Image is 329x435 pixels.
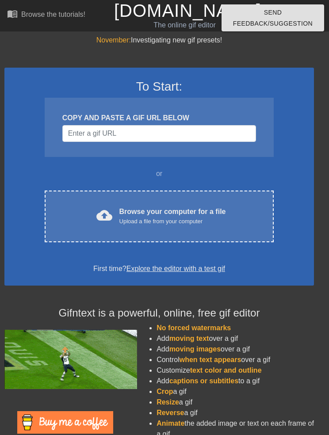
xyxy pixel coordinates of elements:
[157,386,314,397] li: a gif
[16,263,302,274] div: First time?
[7,8,85,22] a: Browse the tutorials!
[119,206,226,226] div: Browse your computer for a file
[4,35,314,46] div: Investigating new gif presets!
[157,376,314,386] li: Add to a gif
[16,79,302,94] h3: To Start:
[157,365,314,376] li: Customize
[157,333,314,344] li: Add over a gif
[169,377,238,385] span: captions or subtitles
[114,20,255,31] div: The online gif editor
[119,217,226,226] div: Upload a file from your computer
[7,8,18,19] span: menu_book
[96,207,112,223] span: cloud_upload
[190,366,262,374] span: text color and outline
[126,265,225,272] a: Explore the editor with a test gif
[62,113,256,123] div: COPY AND PASTE A GIF URL BELOW
[157,409,184,416] span: Reverse
[17,411,113,434] img: Buy Me A Coffee
[157,420,184,427] span: Animate
[157,324,231,332] span: No forced watermarks
[180,356,241,363] span: when text appears
[157,398,179,406] span: Resize
[169,345,221,353] span: moving images
[222,4,324,31] button: Send Feedback/Suggestion
[229,7,317,29] span: Send Feedback/Suggestion
[157,388,173,395] span: Crop
[157,397,314,408] li: a gif
[96,36,131,44] span: November:
[114,1,261,20] a: [DOMAIN_NAME]
[21,11,85,18] div: Browse the tutorials!
[62,125,256,142] input: Username
[4,307,314,320] h4: Gifntext is a powerful, online, free gif editor
[4,330,137,389] img: football_small.gif
[157,408,314,418] li: a gif
[27,168,291,179] div: or
[157,344,314,355] li: Add over a gif
[169,335,209,342] span: moving text
[157,355,314,365] li: Control over a gif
